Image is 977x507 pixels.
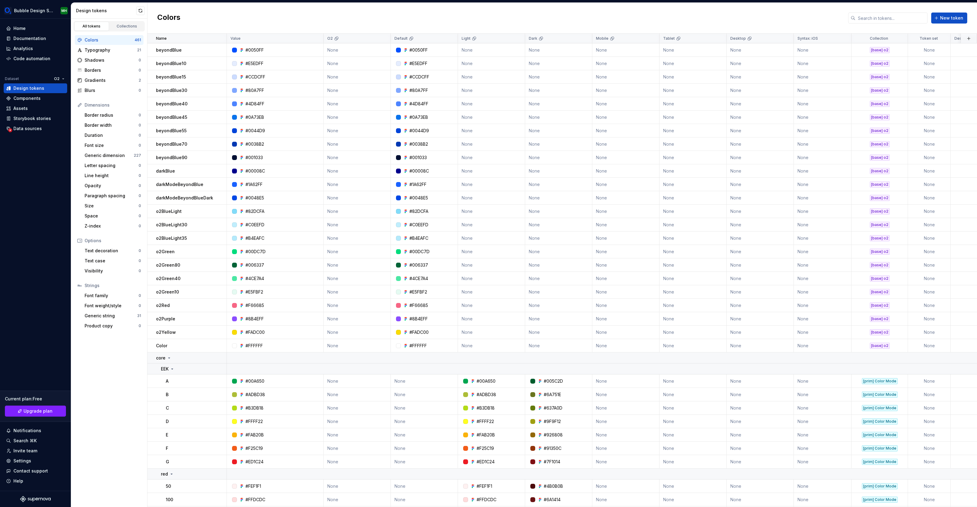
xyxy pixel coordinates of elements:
[794,151,852,164] td: None
[870,195,890,201] div: [base] o2
[525,43,592,57] td: None
[4,114,67,123] a: Storybook stories
[525,191,592,205] td: None
[409,47,428,53] div: #0050FF
[727,137,794,151] td: None
[870,47,890,53] div: [base] o2
[794,111,852,124] td: None
[409,141,428,147] div: #0038B2
[409,155,427,161] div: #001033
[245,141,264,147] div: #0038B2
[245,195,264,201] div: #0048E5
[794,43,852,57] td: None
[458,43,525,57] td: None
[458,151,525,164] td: None
[135,38,141,42] div: 461
[85,152,134,159] div: Generic dimension
[727,97,794,111] td: None
[525,178,592,191] td: None
[458,164,525,178] td: None
[870,181,890,188] div: [base] o2
[870,101,890,107] div: [base] o2
[592,178,659,191] td: None
[85,223,139,229] div: Z-index
[394,36,408,41] p: Default
[458,57,525,70] td: None
[409,168,429,174] div: #00008C
[794,97,852,111] td: None
[75,75,143,85] a: Gradients2
[458,191,525,205] td: None
[85,183,139,189] div: Opacity
[458,124,525,137] td: None
[727,70,794,84] td: None
[324,137,391,151] td: None
[4,456,67,466] a: Settings
[870,168,890,174] div: [base] o2
[4,54,67,64] a: Code automation
[75,65,143,75] a: Borders0
[4,476,67,486] button: Help
[20,496,51,502] a: Supernova Logo
[592,205,659,218] td: None
[908,164,951,178] td: None
[324,124,391,137] td: None
[458,84,525,97] td: None
[85,258,139,264] div: Text case
[727,191,794,205] td: None
[324,97,391,111] td: None
[409,181,427,188] div: #1A62FF
[659,124,727,137] td: None
[4,446,67,456] a: Invite team
[157,13,180,24] h2: Colors
[908,151,951,164] td: None
[409,128,429,134] div: #0044D9
[82,161,143,170] a: Letter spacing0
[75,55,143,65] a: Shadows0
[794,164,852,178] td: None
[4,24,67,33] a: Home
[85,102,141,108] div: Dimensions
[797,36,818,41] p: Syntax: iOS
[324,164,391,178] td: None
[659,111,727,124] td: None
[137,313,141,318] div: 31
[82,246,143,256] a: Text decoration0
[592,191,659,205] td: None
[139,258,141,263] div: 0
[727,57,794,70] td: None
[156,60,186,67] p: beyondBlue10
[82,266,143,276] a: Visibility0
[85,293,139,299] div: Font family
[85,203,139,209] div: Size
[596,36,608,41] p: Mobile
[156,47,182,53] p: beyondBlue
[659,57,727,70] td: None
[245,208,264,214] div: #82DCFA
[156,74,186,80] p: beyondBlue15
[458,137,525,151] td: None
[659,137,727,151] td: None
[245,168,265,174] div: #00008C
[85,132,139,138] div: Duration
[4,426,67,436] button: Notifications
[324,111,391,124] td: None
[85,213,139,219] div: Space
[85,313,137,319] div: Generic string
[156,208,182,214] p: o2BlueLight
[592,111,659,124] td: None
[139,303,141,308] div: 0
[525,124,592,137] td: None
[85,67,139,73] div: Borders
[85,57,139,63] div: Shadows
[870,208,890,214] div: [base] o2
[458,178,525,191] td: None
[13,95,41,101] div: Components
[85,193,139,199] div: Paragraph spacing
[727,178,794,191] td: None
[82,256,143,266] a: Text case0
[85,112,139,118] div: Border radius
[13,46,33,52] div: Analytics
[324,70,391,84] td: None
[727,151,794,164] td: None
